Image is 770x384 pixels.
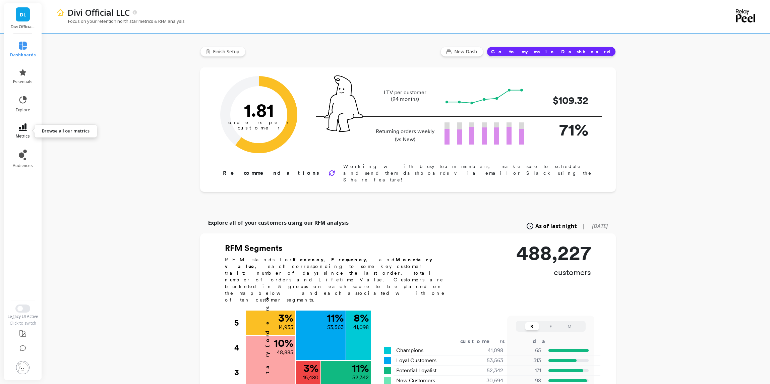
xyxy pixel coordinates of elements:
[463,356,511,365] div: 53,563
[223,169,320,177] p: Recommendations
[234,311,245,335] div: 5
[3,314,43,319] div: Legacy UI Active
[293,257,323,262] b: Recency
[544,322,557,330] button: F
[374,127,436,144] p: Returning orders weekly (vs New)
[440,47,483,57] button: New Dash
[234,335,245,360] div: 4
[303,374,318,382] p: 16,480
[512,367,541,375] p: 171
[208,219,349,227] p: Explore all of your customers using our RFM analysis
[512,346,541,354] p: 65
[592,222,608,230] span: [DATE]
[535,93,588,108] p: $109.32
[68,7,130,18] p: Divi Official LLC
[16,133,30,139] span: metrics
[327,313,344,323] p: 11 %
[200,47,246,57] button: Finish Setup
[13,163,33,168] span: audiences
[516,243,591,263] p: 488,227
[225,256,453,303] p: RFM stands for , , and , each corresponding to some key customer trait: number of days since the ...
[13,79,33,85] span: essentials
[16,361,29,374] img: profile picture
[487,47,616,57] button: Go to my main Dashboard
[213,48,241,55] span: Finish Setup
[460,337,515,345] div: customers
[225,243,453,254] h2: RFM Segments
[343,163,594,183] p: Working with busy team members, make sure to schedule and send them dashboards via email or Slack...
[582,222,585,230] span: |
[15,305,30,313] button: Switch to New UI
[454,48,479,55] span: New Dash
[396,356,436,365] span: Loyal Customers
[237,125,280,131] tspan: customer
[324,75,363,132] img: pal seatted on line
[16,107,30,113] span: explore
[463,367,511,375] div: 52,342
[516,267,591,278] p: customers
[56,8,64,16] img: header icon
[396,346,423,354] span: Champions
[354,313,369,323] p: 8 %
[327,323,344,331] p: 53,563
[3,321,43,326] div: Click to switch
[533,337,560,345] div: days
[512,356,541,365] p: 313
[274,338,293,348] p: 10 %
[278,313,293,323] p: 3 %
[563,322,576,330] button: M
[352,363,369,374] p: 11 %
[396,367,436,375] span: Potential Loyalist
[525,322,539,330] button: R
[11,24,35,30] p: Divi Official LLC
[10,52,36,58] span: dashboards
[278,323,293,331] p: 14,935
[277,348,293,356] p: 48,885
[353,323,369,331] p: 41,098
[535,222,577,230] span: As of last night
[463,346,511,354] div: 41,098
[331,257,366,262] b: Frequency
[303,363,318,374] p: 3 %
[535,117,588,142] p: 71%
[56,18,185,24] p: Focus on your retention north star metrics & RFM analysis
[228,119,289,125] tspan: orders per
[374,89,436,103] p: LTV per customer (24 months)
[352,374,369,382] p: 52,342
[244,99,274,121] text: 1.81
[20,11,26,18] span: DL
